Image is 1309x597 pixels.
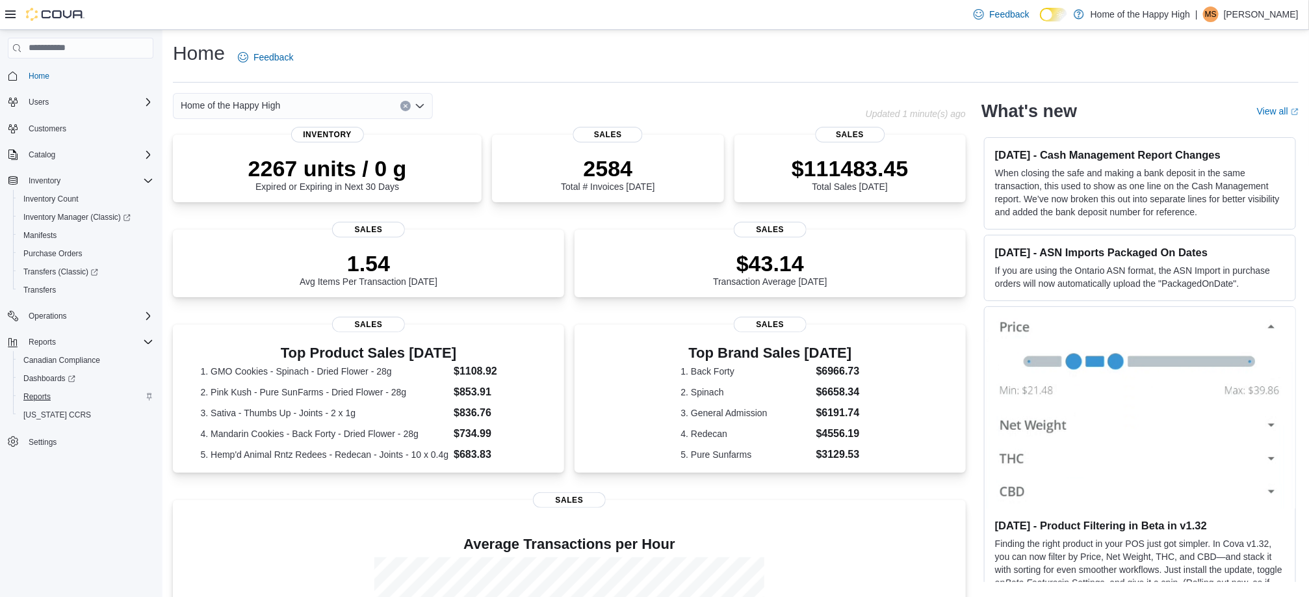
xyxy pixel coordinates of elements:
dd: $6191.74 [816,405,860,421]
p: $43.14 [713,250,827,276]
dd: $3129.53 [816,447,860,462]
span: Washington CCRS [18,407,153,423]
a: Feedback [233,44,298,70]
dt: 3. Sativa - Thumbs Up - Joints - 2 x 1g [201,406,449,419]
button: Transfers [13,281,159,299]
button: Catalog [23,147,60,163]
span: [US_STATE] CCRS [23,410,91,420]
dt: 3. General Admission [681,406,811,419]
a: Settings [23,434,62,450]
span: Inventory Count [23,194,79,204]
span: Customers [23,120,153,137]
a: Inventory Count [18,191,84,207]
dt: 4. Redecan [681,427,811,440]
p: When closing the safe and making a bank deposit in the same transaction, this used to show as one... [995,166,1285,219]
div: Total # Invoices [DATE] [561,155,654,192]
button: Users [3,93,159,111]
button: Reports [23,334,61,350]
h3: Top Brand Sales [DATE] [681,345,860,361]
span: Sales [332,317,405,332]
a: Transfers [18,282,61,298]
p: 2267 units / 0 g [248,155,407,181]
button: Inventory Count [13,190,159,208]
a: Inventory Manager (Classic) [18,209,136,225]
span: Home [29,71,49,81]
p: Home of the Happy High [1091,7,1190,22]
span: Purchase Orders [23,248,83,259]
span: Canadian Compliance [18,352,153,368]
button: Inventory [23,173,66,189]
span: Dark Mode [1040,21,1041,22]
dt: 4. Mandarin Cookies - Back Forty - Dried Flower - 28g [201,427,449,440]
input: Dark Mode [1040,8,1067,21]
a: Customers [23,121,71,137]
button: Catalog [3,146,159,164]
dd: $683.83 [454,447,536,462]
span: Users [29,97,49,107]
span: Transfers [18,282,153,298]
span: Settings [23,433,153,449]
span: Sales [815,127,885,142]
span: Reports [18,389,153,405]
em: Beta Features [1005,577,1063,588]
button: Settings [3,432,159,451]
a: Canadian Compliance [18,352,105,368]
p: $111483.45 [792,155,909,181]
h3: [DATE] - Product Filtering in Beta in v1.32 [995,519,1285,532]
div: Transaction Average [DATE] [713,250,827,287]
span: Dashboards [18,371,153,386]
span: Purchase Orders [18,246,153,261]
div: Expired or Expiring in Next 30 Days [248,155,407,192]
span: Inventory [291,127,364,142]
a: View allExternal link [1257,106,1299,116]
span: Reports [23,391,51,402]
dt: 5. Hemp'd Animal Rntz Redees - Redecan - Joints - 10 x 0.4g [201,448,449,461]
p: [PERSON_NAME] [1224,7,1299,22]
p: 2584 [561,155,654,181]
span: Sales [734,222,807,237]
span: Catalog [23,147,153,163]
svg: External link [1291,108,1299,116]
h3: [DATE] - ASN Imports Packaged On Dates [995,246,1285,259]
a: Home [23,68,55,84]
button: Purchase Orders [13,245,159,263]
h4: Average Transactions per Hour [183,537,955,552]
h3: Top Product Sales [DATE] [201,345,537,361]
button: Clear input [400,101,411,111]
span: Transfers (Classic) [23,267,98,277]
span: Reports [23,334,153,350]
dd: $1108.92 [454,364,536,379]
span: Sales [533,492,606,508]
a: Transfers (Classic) [18,264,103,280]
span: Home [23,68,153,84]
button: Users [23,94,54,110]
button: Operations [3,307,159,325]
a: Inventory Manager (Classic) [13,208,159,226]
button: Reports [3,333,159,351]
button: Reports [13,388,159,406]
p: 1.54 [300,250,437,276]
span: Operations [23,308,153,324]
span: Inventory Manager (Classic) [23,212,131,222]
dd: $734.99 [454,426,536,442]
div: Total Sales [DATE] [792,155,909,192]
dd: $6966.73 [816,364,860,379]
button: Canadian Compliance [13,351,159,369]
p: | [1195,7,1198,22]
span: Feedback [989,8,1029,21]
span: Feedback [253,51,293,64]
span: Canadian Compliance [23,355,100,365]
button: Manifests [13,226,159,245]
a: Manifests [18,228,62,243]
h3: [DATE] - Cash Management Report Changes [995,148,1285,161]
button: Operations [23,308,72,324]
span: Catalog [29,150,55,160]
span: Home of the Happy High [181,98,280,113]
span: Sales [734,317,807,332]
button: Customers [3,119,159,138]
span: Sales [573,127,643,142]
span: Transfers [23,285,56,295]
div: Matthew Sheculski [1203,7,1219,22]
a: Feedback [968,1,1034,27]
a: Transfers (Classic) [13,263,159,281]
